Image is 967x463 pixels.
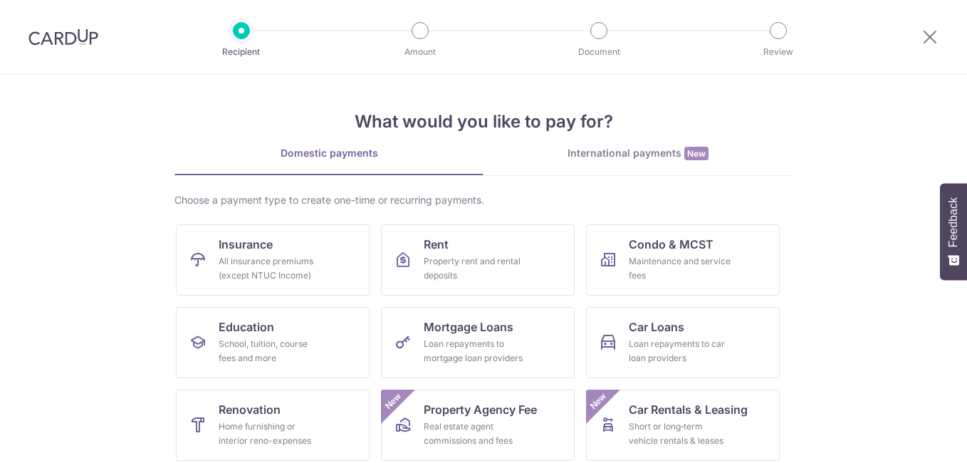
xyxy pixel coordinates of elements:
[684,147,709,160] span: New
[546,45,652,59] p: Document
[424,254,526,283] div: Property rent and rental deposits
[176,307,370,378] a: EducationSchool, tuition, course fees and more
[381,390,575,461] a: Property Agency FeeReal estate agent commissions and feesNew
[940,183,967,280] button: Feedback - Show survey
[483,146,793,161] div: International payments
[876,420,953,456] iframe: Opens a widget where you can find more information
[629,420,731,448] div: Short or long‑term vehicle rentals & leases
[189,45,294,59] p: Recipient
[176,224,370,296] a: InsuranceAll insurance premiums (except NTUC Income)
[587,390,610,413] span: New
[381,307,575,378] a: Mortgage LoansLoan repayments to mortgage loan providers
[174,193,793,207] div: Choose a payment type to create one-time or recurring payments.
[382,390,405,413] span: New
[629,318,684,335] span: Car Loans
[219,420,321,448] div: Home furnishing or interior reno-expenses
[176,390,370,461] a: RenovationHome furnishing or interior reno-expenses
[586,307,780,378] a: Car LoansLoan repayments to car loan providers
[629,254,731,283] div: Maintenance and service fees
[424,236,449,253] span: Rent
[219,318,274,335] span: Education
[424,337,526,365] div: Loan repayments to mortgage loan providers
[28,28,98,46] img: CardUp
[629,337,731,365] div: Loan repayments to car loan providers
[219,401,281,418] span: Renovation
[586,390,780,461] a: Car Rentals & LeasingShort or long‑term vehicle rentals & leasesNew
[381,224,575,296] a: RentProperty rent and rental deposits
[947,197,960,247] span: Feedback
[219,236,273,253] span: Insurance
[424,318,513,335] span: Mortgage Loans
[629,401,748,418] span: Car Rentals & Leasing
[586,224,780,296] a: Condo & MCSTMaintenance and service fees
[424,401,537,418] span: Property Agency Fee
[174,146,483,160] div: Domestic payments
[219,254,321,283] div: All insurance premiums (except NTUC Income)
[424,420,526,448] div: Real estate agent commissions and fees
[174,109,793,135] h4: What would you like to pay for?
[367,45,473,59] p: Amount
[726,45,831,59] p: Review
[219,337,321,365] div: School, tuition, course fees and more
[629,236,714,253] span: Condo & MCST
